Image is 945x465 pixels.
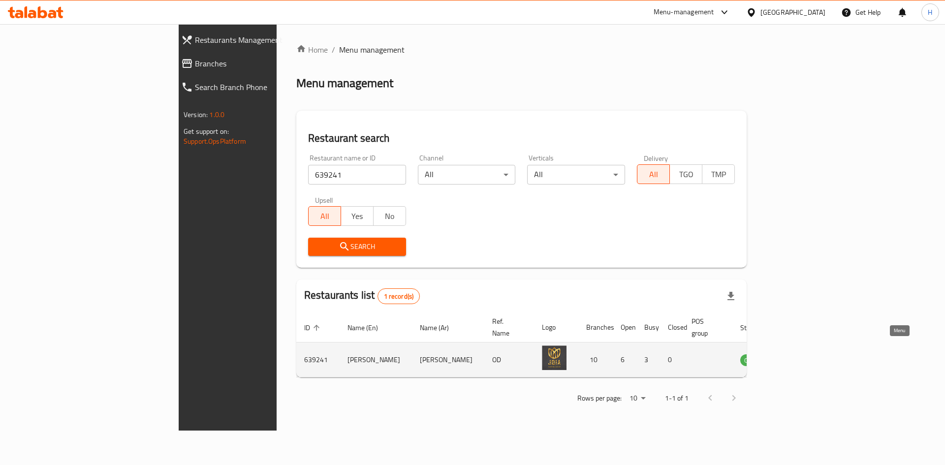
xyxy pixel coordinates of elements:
span: Branches [195,58,329,69]
label: Delivery [644,155,668,161]
a: Branches [173,52,337,75]
button: Yes [341,206,374,226]
th: Busy [636,312,660,342]
a: Search Branch Phone [173,75,337,99]
span: OPEN [740,355,764,366]
span: Menu management [339,44,405,56]
span: Ref. Name [492,315,522,339]
span: 1.0.0 [209,108,224,121]
h2: Menu management [296,75,393,91]
p: Rows per page: [577,392,622,404]
h2: Restaurants list [304,288,420,304]
div: Rows per page: [626,391,649,406]
td: 3 [636,342,660,377]
span: Get support on: [184,125,229,138]
button: All [308,206,341,226]
span: Search Branch Phone [195,81,329,93]
a: Support.OpsPlatform [184,135,246,148]
button: All [637,164,670,184]
img: Joia Sushi [542,345,567,370]
td: 0 [660,342,684,377]
span: Search [316,241,398,253]
button: TMP [702,164,735,184]
nav: breadcrumb [296,44,747,56]
div: All [527,165,625,185]
span: Name (Ar) [420,322,462,334]
span: All [313,209,337,223]
span: No [378,209,402,223]
input: Search for restaurant name or ID.. [308,165,406,185]
td: [PERSON_NAME] [340,342,412,377]
span: TMP [706,167,731,182]
span: Name (En) [347,322,391,334]
span: Yes [345,209,370,223]
span: Version: [184,108,208,121]
td: OD [484,342,534,377]
label: Upsell [315,196,333,203]
span: 1 record(s) [378,292,420,301]
button: Search [308,238,406,256]
p: 1-1 of 1 [665,392,689,404]
td: 10 [578,342,613,377]
th: Open [613,312,636,342]
div: All [418,165,516,185]
div: Total records count [378,288,420,304]
th: Branches [578,312,613,342]
table: enhanced table [296,312,818,377]
span: TGO [674,167,698,182]
th: Logo [534,312,578,342]
button: No [373,206,406,226]
div: Export file [719,284,743,308]
span: Status [740,322,772,334]
td: 6 [613,342,636,377]
div: Menu-management [654,6,714,18]
td: [PERSON_NAME] [412,342,484,377]
span: All [641,167,666,182]
a: Restaurants Management [173,28,337,52]
span: H [928,7,932,18]
h2: Restaurant search [308,131,735,146]
th: Closed [660,312,684,342]
div: [GEOGRAPHIC_DATA] [760,7,825,18]
span: POS group [692,315,721,339]
button: TGO [669,164,702,184]
span: ID [304,322,323,334]
span: Restaurants Management [195,34,329,46]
